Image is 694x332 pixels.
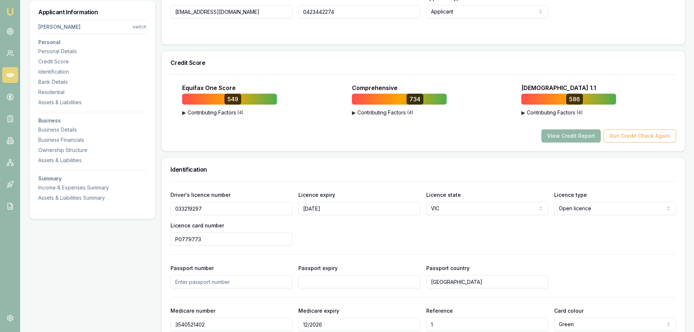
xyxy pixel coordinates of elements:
span: ▶ [182,109,186,116]
label: Passport number [170,265,214,271]
p: Comprehensive [352,83,397,92]
h3: Business [38,118,146,123]
div: Bank Details [38,78,146,86]
label: Driver's licence number [170,192,231,198]
h3: Summary [38,176,146,181]
div: [PERSON_NAME] [38,23,81,31]
h3: Personal [38,40,146,45]
input: Enter passport country [426,275,548,288]
div: 734 [407,94,423,105]
button: ▶Contributing Factors(4) [521,109,616,116]
span: ▶ [352,109,356,116]
label: Licence expiry [298,192,335,198]
input: Enter medicare reference [426,318,548,331]
label: Reference [426,308,453,314]
div: switch [133,24,146,30]
p: Equifax One Score [182,83,236,92]
input: Enter driver's licence card number [170,233,293,246]
h3: Identification [170,167,676,172]
span: ( 4 ) [407,110,413,116]
input: Enter driver's licence number [170,202,293,215]
div: Ownership Structure [38,147,146,154]
div: Identification [38,68,146,75]
img: emu-icon-u.png [6,7,15,16]
label: Card colour [554,308,584,314]
span: ▶ [521,109,525,116]
label: Passport country [426,265,470,271]
div: Business Details [38,126,146,133]
div: Assets & Liabilities Summary [38,194,146,202]
div: Business Financials [38,136,146,144]
label: Medicare expiry [298,308,339,314]
span: ( 4 ) [238,110,243,116]
button: View Credit Report [541,129,601,142]
div: Credit Score [38,58,146,65]
label: Licence type [554,192,587,198]
span: ( 4 ) [577,110,583,116]
p: [DEMOGRAPHIC_DATA] 1.1 [521,83,596,92]
label: Medicare number [170,308,215,314]
h3: Applicant Information [38,9,146,15]
div: Assets & Liabilities [38,99,146,106]
div: Income & Expenses Summary [38,184,146,191]
h3: Credit Score [170,60,676,66]
div: Residential [38,89,146,96]
label: Licence state [426,192,461,198]
button: ▶Contributing Factors(4) [182,109,277,116]
button: Run Credit Check Again [604,129,676,142]
div: Personal Details [38,48,146,55]
div: Assets & Liabilities [38,157,146,164]
input: 0431 234 567 [298,5,420,18]
div: 586 [566,94,583,105]
input: Enter medicare number [170,318,293,331]
div: 549 [224,94,241,105]
button: ▶Contributing Factors(4) [352,109,447,116]
label: Licence card number [170,222,224,229]
input: Enter passport number [170,275,293,288]
label: Passport expiry [298,265,338,271]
